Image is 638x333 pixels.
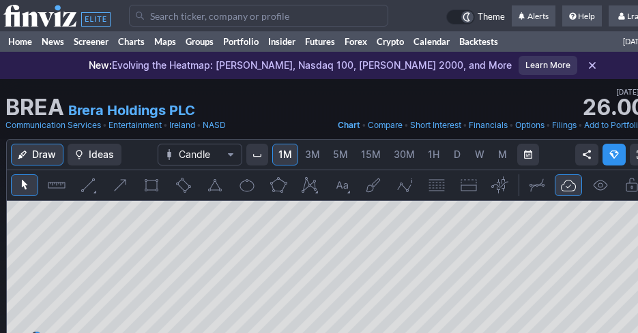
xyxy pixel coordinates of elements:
[163,118,168,132] span: •
[305,148,320,160] span: 3M
[69,31,113,52] a: Screener
[233,174,260,196] button: Ellipse
[11,174,38,196] button: Mouse
[555,174,582,196] button: Drawings Autosave: On
[603,144,626,165] button: Explore new features
[491,144,513,165] a: M
[5,97,64,118] h1: BREA
[517,144,539,165] button: Range
[360,174,387,196] button: Brush
[42,174,70,196] button: Measure
[328,174,356,196] button: Text
[394,148,415,160] span: 30M
[278,148,292,160] span: 1M
[546,118,551,132] span: •
[68,144,121,165] button: Ideas
[5,118,101,132] a: Communication Services
[469,144,491,165] a: W
[169,118,195,132] a: Ireland
[478,10,505,25] span: Theme
[455,174,482,196] button: Position
[272,144,298,165] a: 1M
[89,59,512,72] p: Evolving the Heatmap: [PERSON_NAME], Nasdaq 100, [PERSON_NAME] 2000, and More
[552,118,577,132] a: Filings
[512,5,555,27] a: Alerts
[179,148,221,161] span: Candle
[138,174,165,196] button: Rectangle
[299,144,326,165] a: 3M
[158,144,242,165] button: Chart Type
[361,148,381,160] span: 15M
[246,144,268,165] button: Interval
[428,148,439,160] span: 1H
[218,31,263,52] a: Portfolio
[409,31,454,52] a: Calendar
[578,118,583,132] span: •
[552,120,577,130] span: Filings
[296,174,323,196] button: XABCD
[388,144,421,165] a: 30M
[463,118,467,132] span: •
[519,56,577,75] a: Learn More
[523,174,551,196] button: Drawing mode: Single
[338,118,360,132] a: Chart
[333,148,348,160] span: 5M
[32,148,56,161] span: Draw
[446,10,505,25] a: Theme
[410,118,461,132] a: Short Interest
[108,118,162,132] a: Entertainment
[113,31,149,52] a: Charts
[37,31,69,52] a: News
[300,31,340,52] a: Futures
[355,144,387,165] a: 15M
[340,31,372,52] a: Forex
[327,144,354,165] a: 5M
[197,118,201,132] span: •
[149,31,181,52] a: Maps
[487,174,514,196] button: Anchored VWAP
[454,31,503,52] a: Backtests
[102,118,107,132] span: •
[509,118,514,132] span: •
[562,5,602,27] a: Help
[181,31,218,52] a: Groups
[3,31,37,52] a: Home
[362,118,366,132] span: •
[372,31,409,52] a: Crypto
[68,101,195,120] a: Brera Holdings PLC
[446,144,468,165] a: D
[203,118,226,132] a: NASD
[368,118,403,132] a: Compare
[475,148,484,160] span: W
[201,174,229,196] button: Triangle
[89,148,114,161] span: Ideas
[89,59,112,71] span: New:
[11,144,63,165] button: Draw
[169,174,197,196] button: Rotated rectangle
[265,174,292,196] button: Polygon
[106,174,133,196] button: Arrow
[423,174,450,196] button: Fibonacci retracements
[454,148,461,160] span: D
[392,174,419,196] button: Elliott waves
[263,31,300,52] a: Insider
[74,174,102,196] button: Line
[515,118,545,132] a: Options
[469,118,508,132] a: Financials
[129,5,388,27] input: Search
[586,174,613,196] button: Hide drawings
[404,118,409,132] span: •
[422,144,446,165] a: 1H
[498,148,507,160] span: M
[338,120,360,130] span: Chart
